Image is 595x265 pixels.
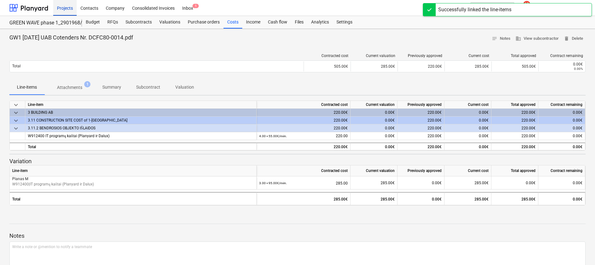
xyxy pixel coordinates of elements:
[521,134,536,138] span: 220.00€
[10,192,257,205] div: Total
[541,143,582,151] div: 0.00€
[257,124,351,132] div: 220.00€
[541,176,582,190] div: 0.00€
[259,176,348,190] div: 285.00
[398,124,444,132] div: 220.00€
[84,81,90,87] span: 1
[184,16,223,29] div: Purchase orders
[104,16,122,29] a: RFQs
[444,192,491,205] div: 285.00€
[257,165,351,176] div: Contracted cost
[257,143,351,150] div: 220.00€
[351,101,398,109] div: Current valuation
[444,117,491,124] div: 0.00€
[564,235,595,265] iframe: Chat Widget
[398,143,444,150] div: 220.00€
[444,143,491,150] div: 0.00€
[489,34,513,44] button: Notes
[398,165,444,176] div: Previously approved
[28,126,95,130] span: 3.11.2 BENDROSIOS OBJEKTO IŠLAIDOS
[398,192,444,205] div: 0.00€
[242,16,264,29] div: Income
[444,124,491,132] div: 0.00€
[492,35,510,42] span: Notes
[400,54,442,58] div: Previously approved
[491,124,538,132] div: 220.00€
[304,61,351,71] div: 505.00€
[307,16,333,29] a: Analytics
[9,34,133,41] p: GW1 [DATE] UAB Cotenders Nr. DCFC80-0014.pdf
[17,84,37,91] p: Line-items
[102,84,121,91] p: Summary
[9,158,586,165] p: Variation
[541,193,582,206] div: 0.00€
[438,6,511,13] div: Successfully linked the line-items
[491,109,538,117] div: 220.00€
[351,176,398,190] div: 285.00€
[444,165,491,176] div: Current cost
[513,34,561,44] button: View subcontractor
[351,117,398,124] div: 0.00€
[57,84,82,91] p: Attachments
[538,165,585,176] div: Contract remaining
[492,36,497,41] span: notes
[398,101,444,109] div: Previously approved
[538,124,585,132] div: 0.00€
[351,132,398,140] div: 0.00€
[12,109,20,117] span: keyboard_arrow_down
[291,16,307,29] a: Files
[541,132,582,140] div: 0.00€
[353,54,395,58] div: Current valuation
[541,54,583,58] div: Contract remaining
[264,16,291,29] a: Cash flow
[351,124,398,132] div: 0.00€
[223,16,242,29] a: Costs
[351,61,398,71] div: 285.00€
[25,101,257,109] div: Line-item
[444,109,491,117] div: 0.00€
[444,132,491,140] div: 0.00€
[12,101,20,109] span: keyboard_arrow_down
[538,117,585,124] div: 0.00€
[398,176,444,190] div: 0.00€
[491,143,538,150] div: 220.00€
[398,132,444,140] div: 220.00€
[257,109,351,117] div: 220.00€
[491,165,538,176] div: Total approved
[10,165,257,176] div: Line-item
[25,143,257,150] div: Total
[9,20,74,26] div: GREEN WAVE phase 1_2901968/2901969/2901972
[12,176,254,182] p: Planas M
[444,61,491,71] div: 285.00€
[333,16,356,29] a: Settings
[82,16,104,29] div: Budget
[515,35,559,42] span: View subcontractor
[398,109,444,117] div: 220.00€
[494,54,536,58] div: Total approved
[491,176,538,190] div: 0.00€
[491,101,538,109] div: Total approved
[491,61,538,71] div: 505.00€
[156,16,184,29] a: Valuations
[257,101,351,109] div: Contracted cost
[28,118,127,122] span: 3.11 CONSTRUCTION SITE COST of 1-st STAGE
[12,125,20,132] span: keyboard_arrow_down
[306,54,348,58] div: Contracted cost
[351,109,398,117] div: 0.00€
[28,110,53,115] span: 3 BUILDING AB
[259,134,287,138] small: 4.00 × 55.00€ / mėn.
[538,101,585,109] div: Contract remaining
[447,54,489,58] div: Current cost
[491,117,538,124] div: 220.00€
[122,16,156,29] a: Subcontracts
[564,35,583,42] span: Delete
[12,117,20,124] span: keyboard_arrow_down
[574,67,583,70] small: 0.00%
[444,176,491,190] div: 285.00€
[136,84,160,91] p: Subcontract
